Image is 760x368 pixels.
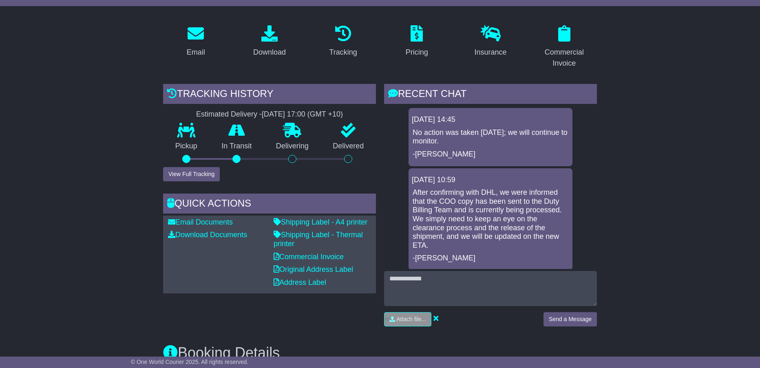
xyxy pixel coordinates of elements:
div: Download [253,47,286,58]
p: Delivering [264,142,321,151]
div: Estimated Delivery - [163,110,376,119]
a: Address Label [274,278,326,286]
a: Insurance [469,22,512,61]
p: After confirming with DHL, we were informed that the COO copy has been sent to the Duty Billing T... [413,188,568,250]
div: Pricing [406,47,428,58]
div: [DATE] 17:00 (GMT +10) [262,110,343,119]
a: Original Address Label [274,265,353,273]
div: [DATE] 14:45 [412,115,569,124]
a: Pricing [400,22,433,61]
div: Tracking [329,47,357,58]
a: Shipping Label - A4 printer [274,218,367,226]
p: Pickup [163,142,210,151]
button: View Full Tracking [163,167,220,181]
p: No action was taken [DATE]; we will continue to monitor. [413,128,568,146]
div: RECENT CHAT [384,84,597,106]
div: [DATE] 10:59 [412,176,569,185]
div: Commercial Invoice [537,47,592,69]
p: -[PERSON_NAME] [413,254,568,263]
a: Email [181,22,210,61]
a: Commercial Invoice [531,22,597,72]
p: -[PERSON_NAME] [413,150,568,159]
h3: Booking Details [163,345,597,361]
a: Email Documents [168,218,233,226]
p: In Transit [210,142,264,151]
div: Email [187,47,205,58]
div: Quick Actions [163,194,376,216]
a: Tracking [324,22,362,61]
a: Shipping Label - Thermal printer [274,231,363,248]
a: Download [248,22,291,61]
span: © One World Courier 2025. All rights reserved. [131,359,249,365]
button: Send a Message [543,312,597,326]
div: Insurance [474,47,506,58]
p: Delivered [321,142,376,151]
div: Tracking history [163,84,376,106]
a: Download Documents [168,231,247,239]
a: Commercial Invoice [274,253,344,261]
